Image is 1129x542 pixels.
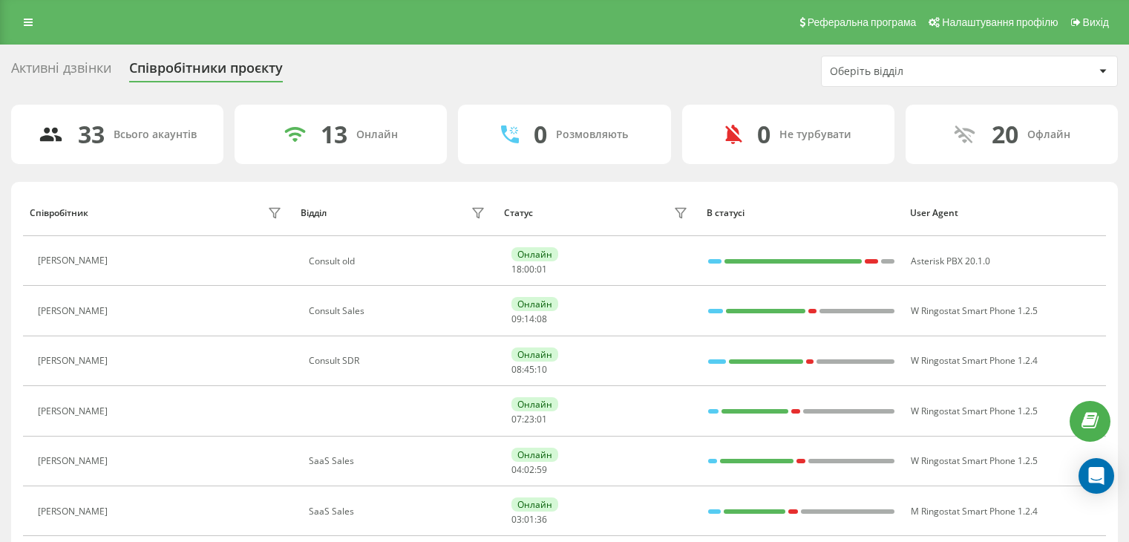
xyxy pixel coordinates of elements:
span: 59 [537,463,547,476]
div: Consult Sales [309,306,489,316]
div: Онлайн [511,347,558,362]
div: [PERSON_NAME] [38,456,111,466]
span: M Ringostat Smart Phone 1.2.4 [911,505,1038,517]
span: 10 [537,363,547,376]
span: Налаштування профілю [942,16,1058,28]
div: 13 [321,120,347,148]
div: [PERSON_NAME] [38,506,111,517]
span: W Ringostat Smart Phone 1.2.5 [911,304,1038,317]
span: W Ringostat Smart Phone 1.2.5 [911,454,1038,467]
span: 08 [537,313,547,325]
div: Оберіть відділ [830,65,1007,78]
span: 01 [524,513,534,526]
div: : : [511,264,547,275]
div: Відділ [301,208,327,218]
div: Всього акаунтів [114,128,197,141]
span: 00 [524,263,534,275]
div: [PERSON_NAME] [38,255,111,266]
div: User Agent [910,208,1099,218]
div: Онлайн [356,128,398,141]
div: Співробітник [30,208,88,218]
span: 07 [511,413,522,425]
div: SaaS Sales [309,456,489,466]
span: 09 [511,313,522,325]
span: 08 [511,363,522,376]
div: Онлайн [511,397,558,411]
span: 04 [511,463,522,476]
div: Consult SDR [309,356,489,366]
span: 23 [524,413,534,425]
div: Онлайн [511,247,558,261]
span: Asterisk PBX 20.1.0 [911,255,990,267]
div: В статусі [707,208,896,218]
div: Співробітники проєкту [129,60,283,83]
div: : : [511,414,547,425]
div: Не турбувати [779,128,851,141]
div: Онлайн [511,297,558,311]
div: [PERSON_NAME] [38,356,111,366]
div: Онлайн [511,448,558,462]
div: Онлайн [511,497,558,512]
div: Розмовляють [556,128,628,141]
div: 0 [757,120,770,148]
span: 01 [537,413,547,425]
span: 01 [537,263,547,275]
span: W Ringostat Smart Phone 1.2.4 [911,354,1038,367]
span: 18 [511,263,522,275]
div: 33 [78,120,105,148]
div: 20 [992,120,1018,148]
div: SaaS Sales [309,506,489,517]
span: 02 [524,463,534,476]
div: 0 [534,120,547,148]
span: Реферальна програма [808,16,917,28]
div: : : [511,365,547,375]
div: Consult old [309,256,489,267]
span: 36 [537,513,547,526]
div: [PERSON_NAME] [38,306,111,316]
span: Вихід [1083,16,1109,28]
span: 14 [524,313,534,325]
div: : : [511,515,547,525]
div: [PERSON_NAME] [38,406,111,417]
div: : : [511,314,547,324]
div: Офлайн [1027,128,1070,141]
div: Статус [504,208,533,218]
div: : : [511,465,547,475]
span: 03 [511,513,522,526]
span: 45 [524,363,534,376]
span: W Ringostat Smart Phone 1.2.5 [911,405,1038,417]
div: Активні дзвінки [11,60,111,83]
div: Open Intercom Messenger [1079,458,1114,494]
